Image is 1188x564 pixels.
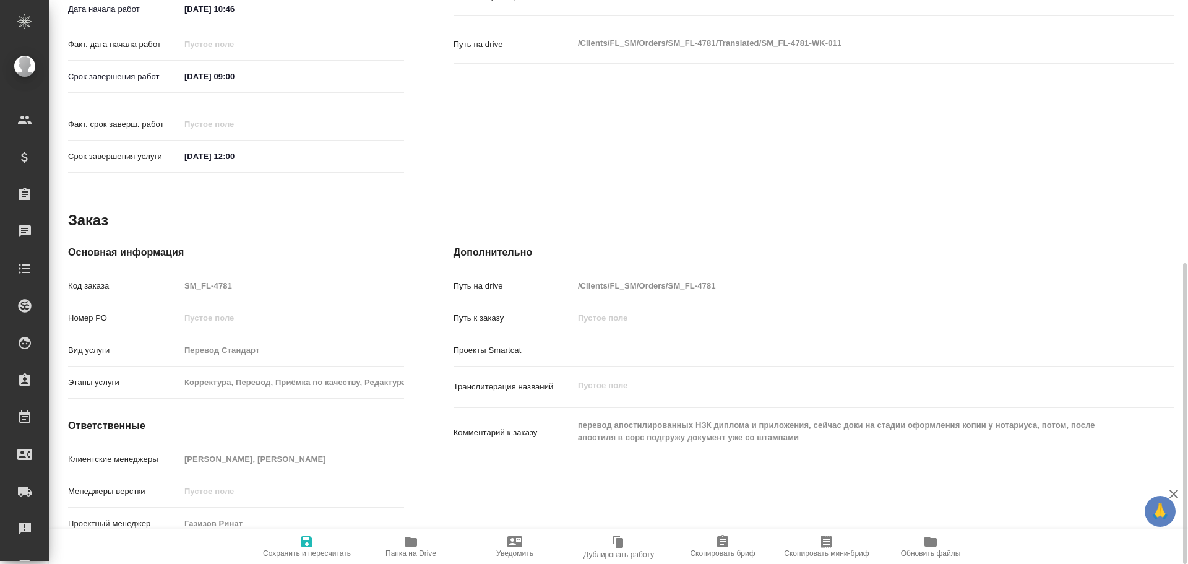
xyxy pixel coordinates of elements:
[574,309,1114,327] input: Пустое поле
[255,529,359,564] button: Сохранить и пересчитать
[385,549,436,558] span: Папка на Drive
[180,147,288,165] input: ✎ Введи что-нибудь
[1145,496,1176,527] button: 🙏
[1150,498,1171,524] span: 🙏
[180,277,404,295] input: Пустое поле
[574,415,1114,448] textarea: перевод апостилированных НЗК диплома и приложения, сейчас доки на стадии оформления копии у нотар...
[671,529,775,564] button: Скопировать бриф
[263,549,351,558] span: Сохранить и пересчитать
[454,312,574,324] p: Путь к заказу
[454,38,574,51] p: Путь на drive
[359,529,463,564] button: Папка на Drive
[68,485,180,498] p: Менеджеры верстки
[68,71,180,83] p: Срок завершения работ
[180,482,404,500] input: Пустое поле
[496,549,533,558] span: Уведомить
[180,450,404,468] input: Пустое поле
[775,529,879,564] button: Скопировать мини-бриф
[463,529,567,564] button: Уведомить
[690,549,755,558] span: Скопировать бриф
[454,381,574,393] p: Транслитерация названий
[68,245,404,260] h4: Основная информация
[68,150,180,163] p: Срок завершения услуги
[180,341,404,359] input: Пустое поле
[68,118,180,131] p: Факт. срок заверш. работ
[784,549,869,558] span: Скопировать мини-бриф
[180,514,404,532] input: Пустое поле
[68,312,180,324] p: Номер РО
[68,376,180,389] p: Этапы услуги
[574,33,1114,54] textarea: /Clients/FL_SM/Orders/SM_FL-4781/Translated/SM_FL-4781-WK-011
[68,419,404,433] h4: Ответственные
[68,344,180,357] p: Вид услуги
[879,529,983,564] button: Обновить файлы
[68,210,108,230] h2: Заказ
[180,373,404,391] input: Пустое поле
[454,280,574,292] p: Путь на drive
[454,344,574,357] p: Проекты Smartcat
[180,35,288,53] input: Пустое поле
[68,38,180,51] p: Факт. дата начала работ
[574,277,1114,295] input: Пустое поле
[180,115,288,133] input: Пустое поле
[68,3,180,15] p: Дата начала работ
[901,549,961,558] span: Обновить файлы
[68,453,180,466] p: Клиентские менеджеры
[454,245,1174,260] h4: Дополнительно
[68,518,180,530] p: Проектный менеджер
[583,550,654,559] span: Дублировать работу
[567,529,671,564] button: Дублировать работу
[180,67,288,85] input: ✎ Введи что-нибудь
[180,309,404,327] input: Пустое поле
[454,427,574,439] p: Комментарий к заказу
[68,280,180,292] p: Код заказа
